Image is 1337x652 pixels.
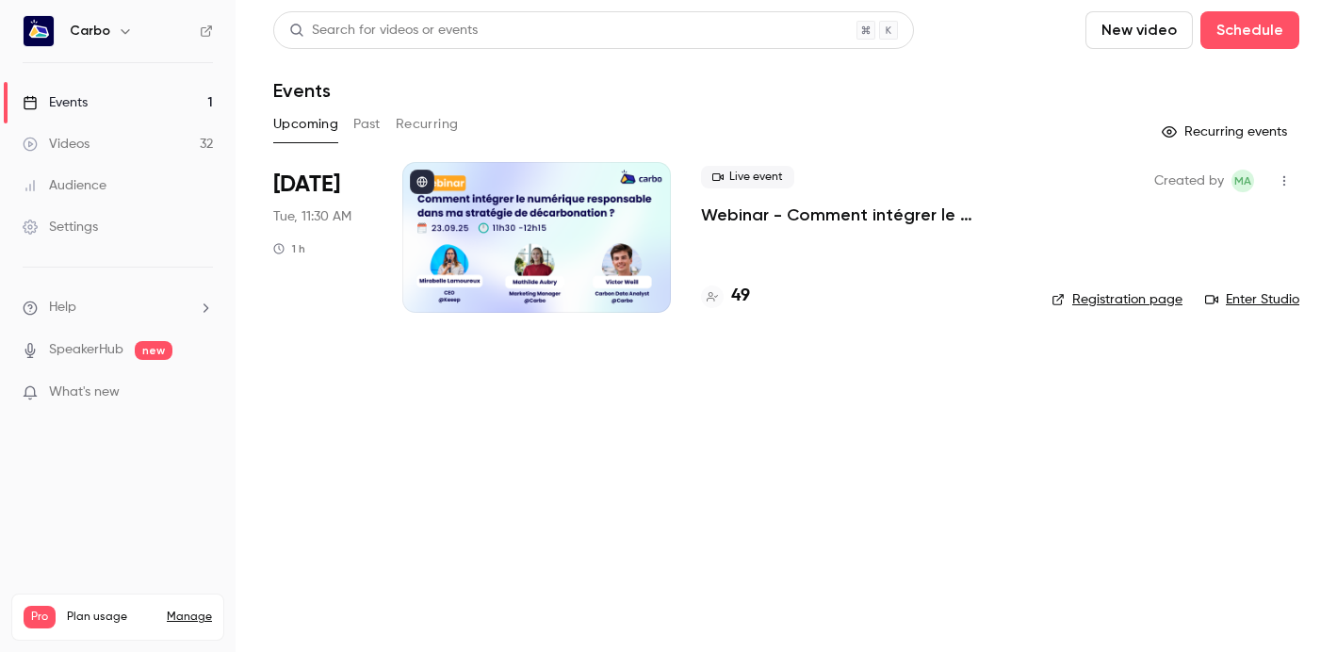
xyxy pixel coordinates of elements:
[49,340,123,360] a: SpeakerHub
[701,166,794,188] span: Live event
[190,384,213,401] iframe: Noticeable Trigger
[273,162,372,313] div: Sep 23 Tue, 11:30 AM (Europe/Paris)
[1052,290,1182,309] a: Registration page
[1154,170,1224,192] span: Created by
[24,16,54,46] img: Carbo
[731,284,750,309] h4: 49
[70,22,110,41] h6: Carbo
[135,341,172,360] span: new
[1200,11,1299,49] button: Schedule
[353,109,381,139] button: Past
[1231,170,1254,192] span: Mathilde Aubry
[23,93,88,112] div: Events
[1153,117,1299,147] button: Recurring events
[701,284,750,309] a: 49
[273,79,331,102] h1: Events
[1085,11,1193,49] button: New video
[23,218,98,236] div: Settings
[1234,170,1251,192] span: MA
[23,298,213,318] li: help-dropdown-opener
[273,241,305,256] div: 1 h
[701,204,1021,226] a: Webinar - Comment intégrer le numérique responsable dans ma stratégie de décarbonation ?
[1205,290,1299,309] a: Enter Studio
[23,176,106,195] div: Audience
[67,610,155,625] span: Plan usage
[396,109,459,139] button: Recurring
[167,610,212,625] a: Manage
[289,21,478,41] div: Search for videos or events
[49,298,76,318] span: Help
[273,170,340,200] span: [DATE]
[23,135,90,154] div: Videos
[24,606,56,628] span: Pro
[273,207,351,226] span: Tue, 11:30 AM
[273,109,338,139] button: Upcoming
[49,383,120,402] span: What's new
